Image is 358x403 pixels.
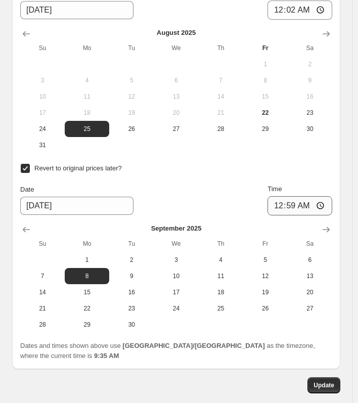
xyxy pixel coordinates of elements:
[203,240,239,248] span: Th
[109,72,154,88] button: Tuesday August 5 2025
[292,256,328,264] span: 6
[247,60,284,68] span: 1
[288,40,332,56] th: Saturday
[94,352,119,360] b: 9:35 AM
[247,109,284,117] span: 22
[247,272,284,280] span: 12
[69,240,105,248] span: Mo
[122,342,264,349] b: [GEOGRAPHIC_DATA]/[GEOGRAPHIC_DATA]
[109,268,154,284] button: Tuesday September 9 2025
[292,125,328,133] span: 30
[24,304,61,312] span: 21
[158,288,194,296] span: 17
[20,137,65,153] button: Sunday August 31 2025
[199,284,243,300] button: Thursday September 18 2025
[69,93,105,101] span: 11
[113,288,150,296] span: 16
[113,109,150,117] span: 19
[288,300,332,317] button: Saturday September 27 2025
[199,121,243,137] button: Thursday August 28 2025
[292,76,328,84] span: 9
[288,105,332,121] button: Saturday August 23 2025
[267,1,332,20] input: 12:00
[65,284,109,300] button: Monday September 15 2025
[113,240,150,248] span: Tu
[292,304,328,312] span: 27
[24,44,61,52] span: Su
[199,40,243,56] th: Thursday
[69,304,105,312] span: 22
[24,240,61,248] span: Su
[247,93,284,101] span: 15
[158,93,194,101] span: 13
[34,164,122,172] span: Revert to original prices later?
[24,109,61,117] span: 17
[154,236,198,252] th: Wednesday
[158,304,194,312] span: 24
[154,88,198,105] button: Wednesday August 13 2025
[20,121,65,137] button: Sunday August 24 2025
[292,93,328,101] span: 16
[113,272,150,280] span: 9
[203,109,239,117] span: 21
[199,88,243,105] button: Thursday August 14 2025
[24,288,61,296] span: 14
[65,252,109,268] button: Monday September 1 2025
[18,26,34,42] button: Show previous month, July 2025
[307,377,340,393] button: Update
[109,121,154,137] button: Tuesday August 26 2025
[20,317,65,333] button: Sunday September 28 2025
[318,221,334,238] button: Show next month, October 2025
[20,284,65,300] button: Sunday September 14 2025
[288,72,332,88] button: Saturday August 9 2025
[109,236,154,252] th: Tuesday
[267,185,282,193] span: Time
[24,141,61,149] span: 31
[288,121,332,137] button: Saturday August 30 2025
[158,256,194,264] span: 3
[203,256,239,264] span: 4
[65,268,109,284] button: Monday September 8 2025
[243,284,288,300] button: Friday September 19 2025
[20,236,65,252] th: Sunday
[109,88,154,105] button: Tuesday August 12 2025
[154,40,198,56] th: Wednesday
[203,304,239,312] span: 25
[154,252,198,268] button: Wednesday September 3 2025
[69,321,105,329] span: 29
[199,236,243,252] th: Thursday
[109,105,154,121] button: Tuesday August 19 2025
[113,44,150,52] span: Tu
[292,44,328,52] span: Sa
[69,109,105,117] span: 18
[69,288,105,296] span: 15
[243,40,288,56] th: Friday
[199,252,243,268] button: Thursday September 4 2025
[158,44,194,52] span: We
[288,268,332,284] button: Saturday September 13 2025
[24,125,61,133] span: 24
[243,300,288,317] button: Friday September 26 2025
[69,256,105,264] span: 1
[288,56,332,72] button: Saturday August 2 2025
[158,76,194,84] span: 6
[20,268,65,284] button: Sunday September 7 2025
[243,121,288,137] button: Friday August 29 2025
[65,88,109,105] button: Monday August 11 2025
[20,1,133,19] input: 8/22/2025
[203,44,239,52] span: Th
[69,44,105,52] span: Mo
[247,240,284,248] span: Fr
[154,105,198,121] button: Wednesday August 20 2025
[154,300,198,317] button: Wednesday September 24 2025
[65,236,109,252] th: Monday
[292,109,328,117] span: 23
[20,105,65,121] button: Sunday August 17 2025
[24,76,61,84] span: 3
[158,240,194,248] span: We
[243,88,288,105] button: Friday August 15 2025
[24,321,61,329] span: 28
[267,196,332,215] input: 12:00
[20,300,65,317] button: Sunday September 21 2025
[113,304,150,312] span: 23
